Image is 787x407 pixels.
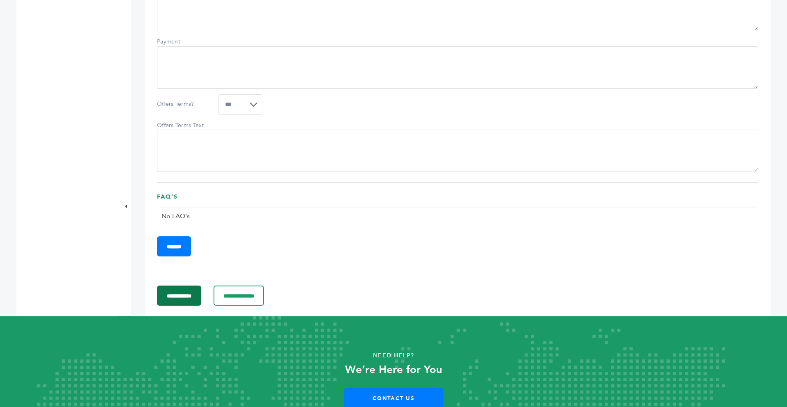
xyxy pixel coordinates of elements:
p: Need Help? [39,350,748,362]
strong: We’re Here for You [345,362,442,377]
label: Offers Terms Text [157,121,214,130]
h3: FAQ's [157,193,758,207]
label: Offers Terms? [157,100,214,108]
span: No FAQ's [161,212,190,221]
label: Payment [157,38,214,46]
